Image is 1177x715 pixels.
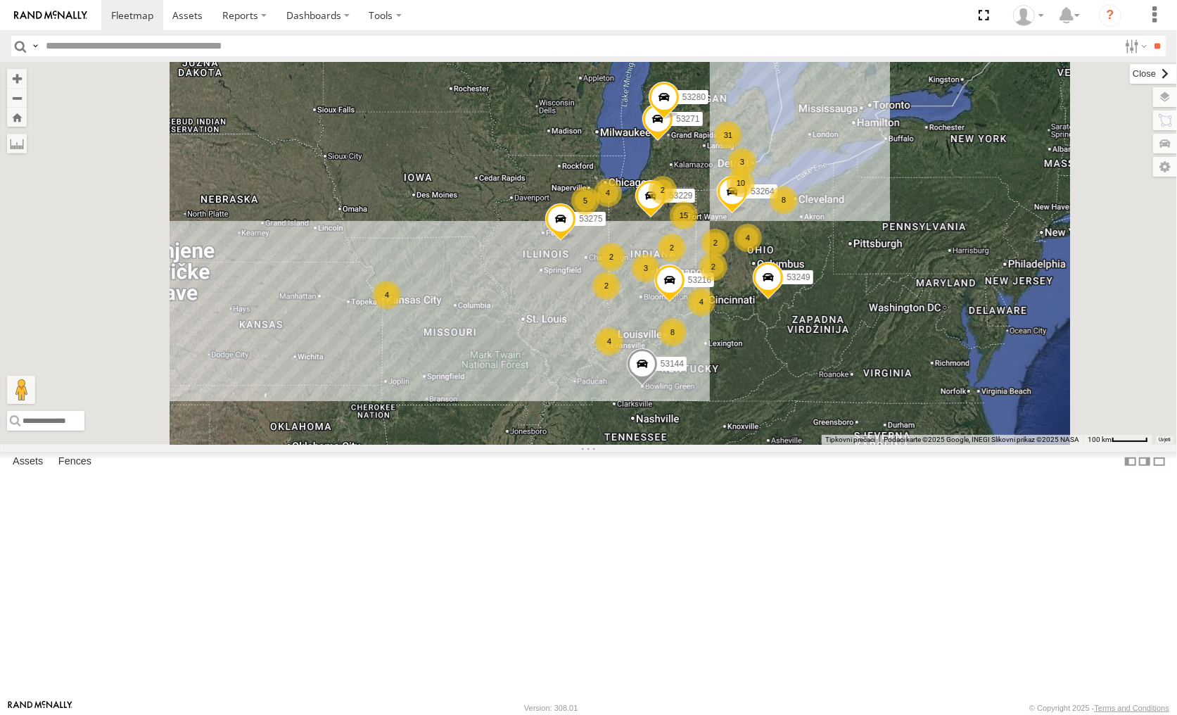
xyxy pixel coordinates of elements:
[669,191,692,201] span: 53229
[597,243,625,271] div: 2
[7,108,27,127] button: Zoom Home
[1029,704,1169,712] div: © Copyright 2025 -
[373,281,401,309] div: 4
[7,376,35,404] button: Povucite Pegmana na kartu da biste otvorili Street View
[1138,452,1152,472] label: Dock Summary Table to the Right
[6,453,50,472] label: Assets
[825,435,875,445] button: Tipkovni prečaci
[787,272,810,282] span: 53249
[728,148,756,176] div: 3
[649,176,677,204] div: 2
[14,11,87,20] img: rand-logo.svg
[1124,452,1138,472] label: Dock Summary Table to the Left
[592,272,621,300] div: 2
[676,114,699,124] span: 53271
[714,121,742,149] div: 31
[751,186,774,196] span: 53264
[1159,436,1171,442] a: Uvjeti (otvara se u novoj kartici)
[7,69,27,88] button: Zoom in
[1153,157,1177,177] label: Map Settings
[658,234,686,262] div: 2
[632,254,660,282] div: 3
[8,701,72,715] a: Visit our Website
[1119,36,1150,56] label: Search Filter Options
[699,253,727,281] div: 2
[734,224,762,252] div: 4
[687,275,711,285] span: 53216
[1099,4,1121,27] i: ?
[51,453,98,472] label: Fences
[579,214,602,224] span: 53275
[682,92,705,102] span: 53280
[1095,704,1169,712] a: Terms and Conditions
[1152,452,1166,472] label: Hide Summary Table
[595,327,623,355] div: 4
[1088,436,1112,443] span: 100 km
[659,318,687,346] div: 8
[1083,435,1152,445] button: Mjerilo karte: 100 km naprema 48 piksela
[30,36,41,56] label: Search Query
[884,436,1079,443] span: Podaci karte ©2025 Google, INEGI Slikovni prikaz ©2025 NASA
[660,359,683,369] span: 53144
[701,229,730,257] div: 2
[7,134,27,153] label: Measure
[687,288,715,316] div: 4
[770,186,798,214] div: 8
[7,88,27,108] button: Zoom out
[524,704,578,712] div: Version: 308.01
[1008,5,1049,26] div: Miky Transport
[727,169,755,197] div: 10
[594,179,622,207] div: 4
[571,186,599,215] div: 5
[670,201,698,229] div: 15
